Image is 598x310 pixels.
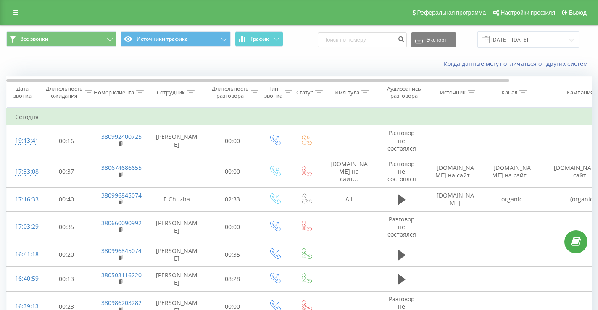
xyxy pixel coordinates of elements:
input: Поиск по номеру [318,32,407,47]
span: Разговор не состоялся [387,129,416,152]
span: [DOMAIN_NAME] на сайт... [492,164,532,179]
span: Разговор не состоялся [387,215,416,238]
div: Канал [502,89,517,96]
div: Аудиозапись разговора [384,85,424,99]
a: 380996845074 [101,247,142,255]
td: [PERSON_NAME] [148,211,206,242]
a: 380996845074 [101,191,142,199]
button: График [235,31,283,47]
td: 08:28 [206,267,259,291]
a: 380986203282 [101,299,142,307]
td: 00:35 [206,242,259,267]
td: 00:16 [40,125,93,156]
div: Номер клиента [94,89,134,96]
div: Длительность разговора [212,85,249,99]
a: 380660090992 [101,219,142,227]
td: [PERSON_NAME] [148,125,206,156]
td: [PERSON_NAME] [148,267,206,291]
td: 00:37 [40,156,93,187]
span: [DOMAIN_NAME] на сайт... [435,164,475,179]
td: 00:00 [206,156,259,187]
span: График [250,36,269,42]
td: 00:00 [206,125,259,156]
td: organic [484,187,540,211]
div: Сотрудник [157,89,185,96]
a: 380992400725 [101,133,142,141]
div: 16:40:59 [15,271,32,287]
td: 00:40 [40,187,93,211]
td: All [322,187,377,211]
span: Разговор не состоялся [387,160,416,183]
div: Статус [296,89,313,96]
span: Все звонки [20,36,48,42]
a: 380503116220 [101,271,142,279]
span: Реферальная программа [417,9,486,16]
div: 17:03:29 [15,219,32,235]
div: 17:16:33 [15,191,32,208]
a: 380674686655 [101,164,142,172]
div: 16:41:18 [15,246,32,263]
button: Источники трафика [121,31,231,47]
span: [DOMAIN_NAME] на сайт... [330,160,368,183]
span: Выход [569,9,587,16]
div: Имя пула [335,89,359,96]
div: Дата звонка [7,85,38,99]
div: Длительность ожидания [46,85,83,99]
td: E Chuzha [148,187,206,211]
div: Кампания [567,89,593,96]
div: Источник [440,89,466,96]
td: 00:13 [40,267,93,291]
span: Настройки профиля [501,9,555,16]
div: 19:13:41 [15,133,32,149]
td: 00:00 [206,211,259,242]
td: 00:35 [40,211,93,242]
td: 02:33 [206,187,259,211]
div: Тип звонка [264,85,282,99]
a: Когда данные могут отличаться от других систем [444,60,592,68]
button: Все звонки [6,31,116,47]
td: 00:20 [40,242,93,267]
button: Экспорт [411,32,456,47]
td: [DOMAIN_NAME] [427,187,484,211]
td: [PERSON_NAME] [148,242,206,267]
div: 17:33:08 [15,164,32,180]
